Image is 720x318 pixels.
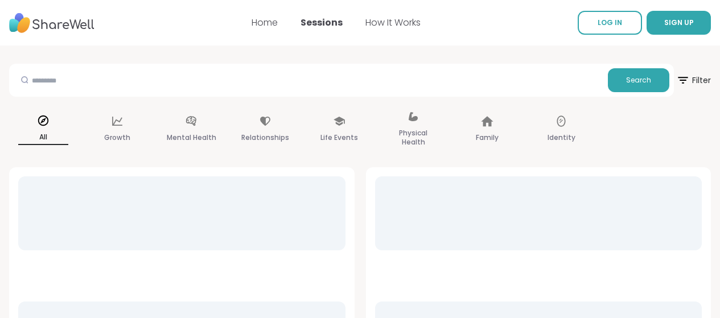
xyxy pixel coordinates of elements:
[664,18,694,27] span: SIGN UP
[578,11,642,35] a: LOG IN
[676,67,711,94] span: Filter
[18,130,68,145] p: All
[167,131,216,144] p: Mental Health
[608,68,669,92] button: Search
[9,7,94,39] img: ShareWell Nav Logo
[647,11,711,35] button: SIGN UP
[676,64,711,97] button: Filter
[301,16,343,29] a: Sessions
[241,131,289,144] p: Relationships
[252,16,278,29] a: Home
[365,16,421,29] a: How It Works
[598,18,622,27] span: LOG IN
[476,131,499,144] p: Family
[548,131,575,144] p: Identity
[104,131,130,144] p: Growth
[626,75,651,85] span: Search
[388,126,438,149] p: Physical Health
[320,131,358,144] p: Life Events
